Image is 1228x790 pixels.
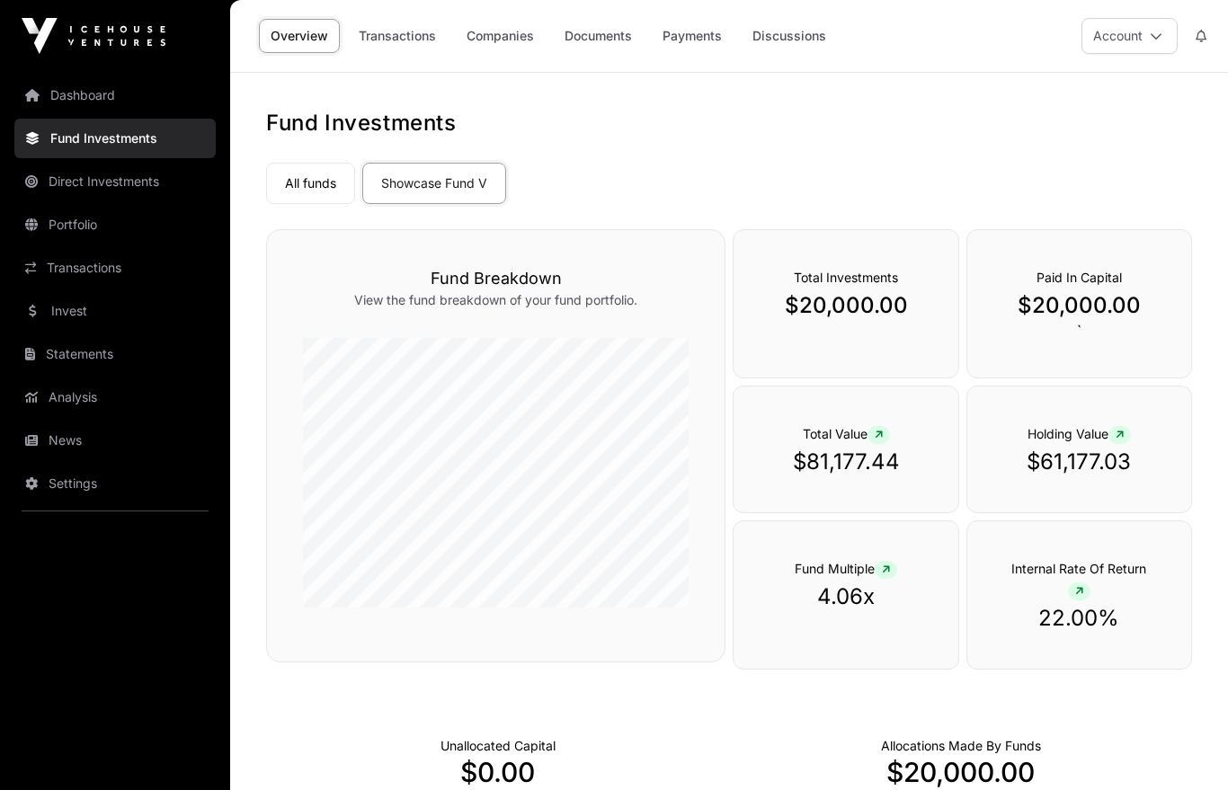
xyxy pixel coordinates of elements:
[1138,704,1228,790] iframe: Chat Widget
[14,75,216,115] a: Dashboard
[14,162,216,201] a: Direct Investments
[770,291,921,320] p: $20,000.00
[14,377,216,417] a: Analysis
[881,737,1041,755] p: Capital Deployed Into Companies
[14,248,216,288] a: Transactions
[803,426,890,441] span: Total Value
[362,163,506,204] a: Showcase Fund V
[770,582,921,611] p: 4.06x
[966,229,1192,378] div: `
[1028,426,1131,441] span: Holding Value
[14,291,216,331] a: Invest
[303,266,689,291] h3: Fund Breakdown
[14,421,216,460] a: News
[553,19,644,53] a: Documents
[259,19,340,53] a: Overview
[440,737,556,755] p: Cash not yet allocated
[266,163,355,204] a: All funds
[794,270,898,285] span: Total Investments
[1003,448,1155,476] p: $61,177.03
[455,19,546,53] a: Companies
[303,291,689,309] p: View the fund breakdown of your fund portfolio.
[14,334,216,374] a: Statements
[1081,18,1178,54] button: Account
[651,19,734,53] a: Payments
[1003,291,1155,320] p: $20,000.00
[266,109,1192,138] h1: Fund Investments
[1011,561,1146,598] span: Internal Rate Of Return
[741,19,838,53] a: Discussions
[14,205,216,244] a: Portfolio
[729,756,1192,788] p: $20,000.00
[347,19,448,53] a: Transactions
[1003,604,1155,633] p: 22.00%
[1037,270,1122,285] span: Paid In Capital
[14,119,216,158] a: Fund Investments
[770,448,921,476] p: $81,177.44
[14,464,216,503] a: Settings
[22,18,165,54] img: Icehouse Ventures Logo
[795,561,897,576] span: Fund Multiple
[266,756,729,788] p: $0.00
